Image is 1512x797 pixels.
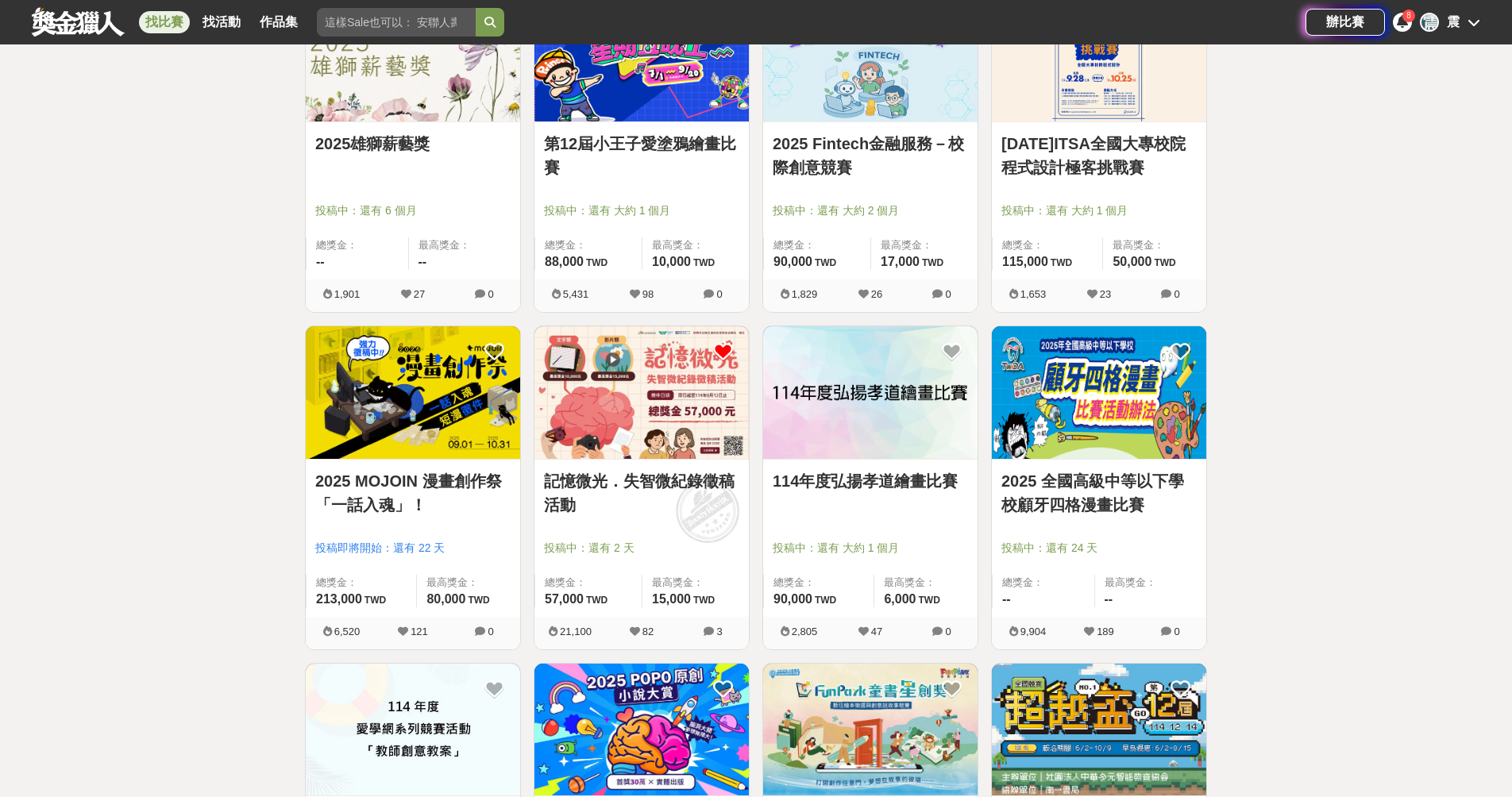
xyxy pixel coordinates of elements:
span: 總獎金： [545,237,632,253]
span: 3 [716,626,722,637]
span: 投稿即將開始：還有 22 天 [315,540,511,556]
img: Cover Image [992,664,1206,796]
span: 0 [945,626,951,637]
span: 最高獎金： [881,237,968,253]
img: Cover Image [534,326,749,459]
img: Cover Image [306,326,520,459]
span: 0 [1174,288,1179,300]
span: 總獎金： [773,575,864,591]
span: 8 [1406,11,1411,20]
span: 47 [871,626,882,637]
span: 1,829 [792,288,818,300]
span: 投稿中：還有 大約 1 個月 [773,540,968,556]
span: -- [418,255,427,268]
img: Cover Image [763,326,978,459]
span: 6,520 [334,626,361,637]
span: 98 [642,288,654,300]
a: 2025雄獅薪藝獎 [315,132,511,156]
span: 26 [871,288,882,300]
span: 投稿中：還有 2 天 [544,540,739,556]
span: 投稿中：還有 大約 1 個月 [1001,202,1197,219]
a: Cover Image [992,326,1206,460]
span: 2,805 [792,626,818,637]
span: TWD [922,257,943,268]
span: 最高獎金： [1113,237,1197,253]
span: 0 [488,288,493,300]
span: 總獎金： [545,575,632,591]
a: 辦比賽 [1306,9,1385,36]
span: TWD [693,257,715,268]
span: 189 [1097,626,1114,637]
span: TWD [1154,257,1175,268]
span: 最高獎金： [652,237,739,253]
span: 17,000 [881,255,920,268]
a: 2025 全國高級中等以下學校顧牙四格漫畫比賽 [1001,469,1197,517]
img: Cover Image [534,664,749,796]
span: 21,100 [560,626,592,637]
a: Cover Image [534,664,749,797]
span: 總獎金： [316,237,399,253]
span: 投稿中：還有 大約 1 個月 [544,202,739,219]
span: 27 [414,288,425,300]
div: 震 [1420,13,1439,32]
a: 2025 MOJOIN 漫畫創作祭「一話入魂」！ [315,469,511,517]
div: 震 [1447,13,1460,32]
span: 投稿中：還有 6 個月 [315,202,511,219]
span: 最高獎金： [426,575,511,591]
a: 2025 Fintech金融服務－校際創意競賽 [773,132,968,179]
span: 1,653 [1020,288,1047,300]
span: -- [1105,592,1113,606]
span: -- [1002,592,1011,606]
span: 0 [945,288,951,300]
span: 115,000 [1002,255,1048,268]
a: 114年度弘揚孝道繪畫比賽 [773,469,968,493]
span: 213,000 [316,592,362,606]
span: 0 [1174,626,1179,637]
span: 15,000 [652,592,691,606]
span: 總獎金： [1002,575,1085,591]
span: 50,000 [1113,255,1151,268]
span: 投稿中：還有 大約 2 個月 [773,202,968,219]
span: 6,000 [884,592,916,606]
span: 10,000 [652,255,691,268]
span: 總獎金： [1002,237,1093,253]
span: 23 [1100,288,1111,300]
span: TWD [364,595,386,606]
a: [DATE]ITSA全國大專校院程式設計極客挑戰賽 [1001,132,1197,179]
span: 57,000 [545,592,584,606]
span: TWD [815,595,836,606]
span: 90,000 [773,255,812,268]
span: TWD [468,595,489,606]
img: Cover Image [306,664,520,796]
span: TWD [1051,257,1072,268]
a: Cover Image [306,664,520,797]
span: 80,000 [426,592,465,606]
span: 總獎金： [316,575,407,591]
span: 5,431 [563,288,589,300]
span: TWD [919,595,940,606]
span: 最高獎金： [418,237,511,253]
span: TWD [586,257,607,268]
a: 第12屆小王子愛塗鴉繪畫比賽 [544,132,739,179]
span: TWD [815,257,836,268]
span: 投稿中：還有 24 天 [1001,540,1197,556]
span: 1,901 [334,288,361,300]
input: 這樣Sale也可以： 安聯人壽創意銷售法募集 [317,8,476,37]
span: 總獎金： [773,237,861,253]
a: Cover Image [992,664,1206,797]
span: -- [316,255,325,268]
span: 90,000 [773,592,812,606]
span: TWD [586,595,607,606]
a: 找活動 [196,11,247,33]
span: 88,000 [545,255,584,268]
span: 最高獎金： [1105,575,1198,591]
span: 0 [716,288,722,300]
span: 最高獎金： [652,575,739,591]
a: 找比賽 [139,11,190,33]
span: 82 [642,626,654,637]
span: 0 [488,626,493,637]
